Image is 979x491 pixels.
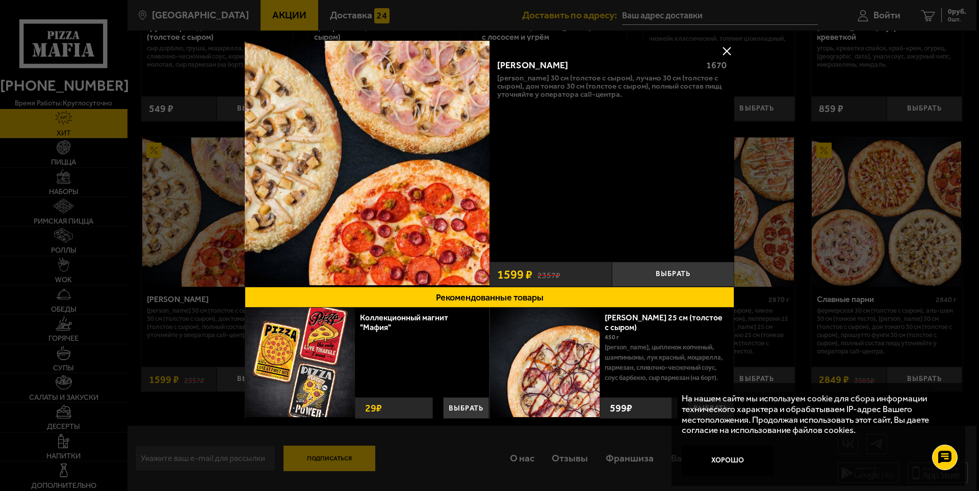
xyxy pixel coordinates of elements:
[605,342,726,383] p: [PERSON_NAME], цыпленок копченый, шампиньоны, лук красный, моцарелла, пармезан, сливочно-чесночны...
[360,313,448,332] a: Коллекционный магнит "Мафия"
[706,60,727,71] span: 1670
[497,74,727,98] p: [PERSON_NAME] 30 см (толстое с сыром), Лучано 30 см (толстое с сыром), Дон Томаго 30 см (толстое ...
[682,445,774,476] button: Хорошо
[363,398,384,418] strong: 29 ₽
[612,262,734,287] button: Выбрать
[443,397,489,419] button: Выбрать
[245,41,489,285] img: Хет Трик
[497,60,698,71] div: [PERSON_NAME]
[245,287,734,308] button: Рекомендованные товары
[245,41,489,287] a: Хет Трик
[605,334,619,341] span: 450 г
[682,393,949,435] p: На нашем сайте мы используем cookie для сбора информации технического характера и обрабатываем IP...
[605,313,723,332] a: [PERSON_NAME] 25 см (толстое с сыром)
[497,268,532,281] span: 1599 ₽
[607,398,635,418] strong: 599 ₽
[537,269,560,280] s: 2357 ₽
